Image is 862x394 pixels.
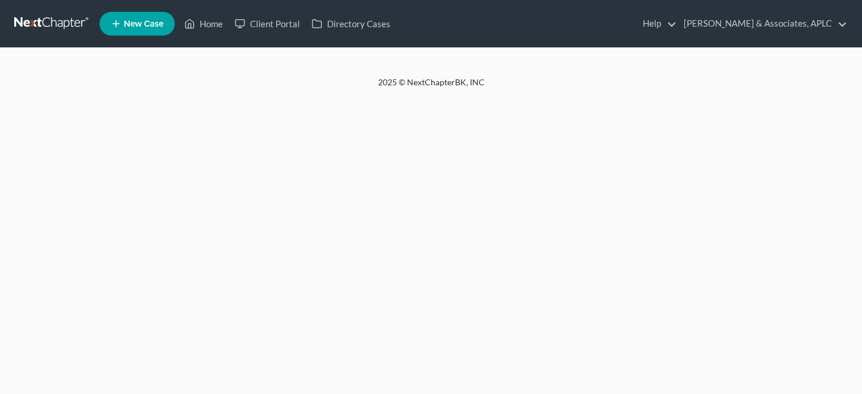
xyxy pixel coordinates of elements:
[229,13,306,34] a: Client Portal
[306,13,396,34] a: Directory Cases
[637,13,677,34] a: Help
[94,76,769,98] div: 2025 © NextChapterBK, INC
[100,12,175,36] new-legal-case-button: New Case
[678,13,847,34] a: [PERSON_NAME] & Associates, APLC
[178,13,229,34] a: Home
